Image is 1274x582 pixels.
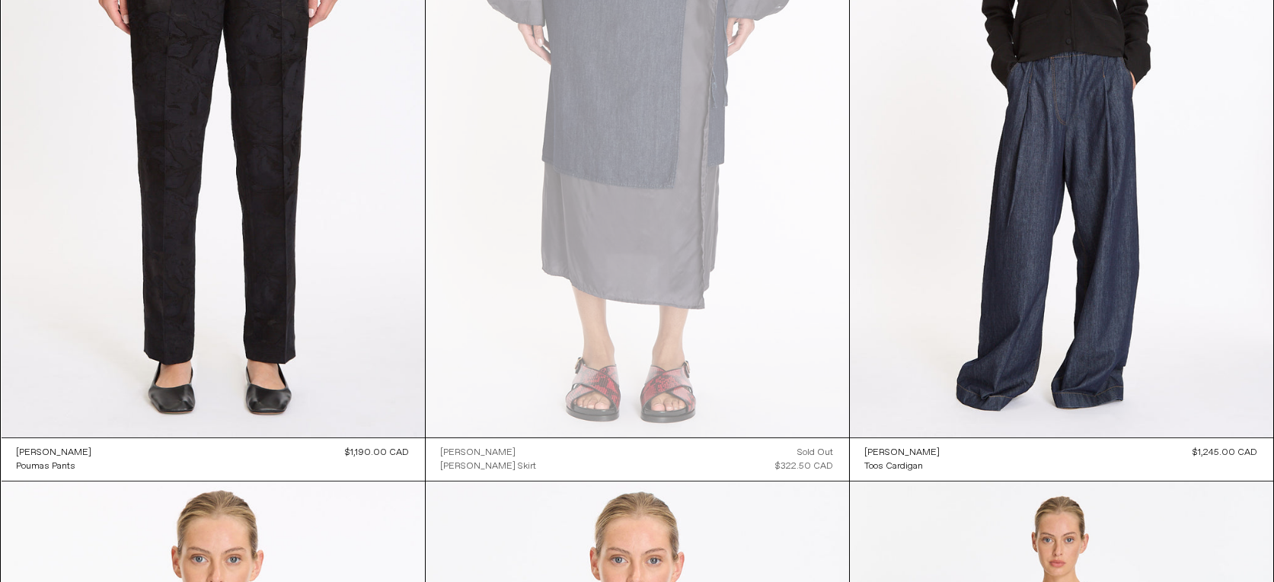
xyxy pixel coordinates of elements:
[865,447,940,460] div: [PERSON_NAME]
[1193,446,1258,460] div: $1,245.00 CAD
[17,446,92,460] a: [PERSON_NAME]
[865,446,940,460] a: [PERSON_NAME]
[441,446,537,460] a: [PERSON_NAME]
[441,447,516,460] div: [PERSON_NAME]
[865,460,940,473] a: Toos Cardigan
[776,460,834,473] div: $322.50 CAD
[17,460,76,473] div: Poumas Pants
[865,460,924,473] div: Toos Cardigan
[798,446,834,460] div: Sold out
[346,446,410,460] div: $1,190.00 CAD
[441,460,537,473] a: [PERSON_NAME] Skirt
[17,460,92,473] a: Poumas Pants
[17,447,92,460] div: [PERSON_NAME]
[441,460,537,473] div: [PERSON_NAME] Skirt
